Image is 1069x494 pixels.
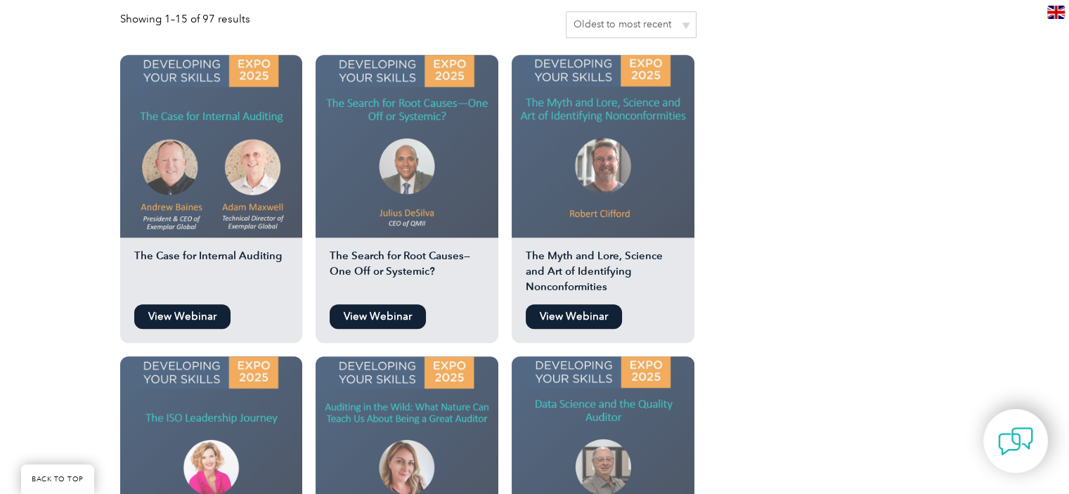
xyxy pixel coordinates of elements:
img: Julius DeSilva [316,55,498,238]
img: The Case for Internal Auditing [120,55,303,238]
h2: The Search for Root Causes—One Off or Systemic? [316,248,498,297]
a: The Myth and Lore, Science and Art of Identifying Nonconformities [512,55,694,297]
h2: The Case for Internal Auditing [120,248,303,297]
a: View Webinar [134,304,231,329]
img: contact-chat.png [998,424,1033,459]
select: Shop order [566,11,697,38]
p: Showing 1–15 of 97 results [120,11,250,27]
img: The Myth and Lore, Science and Art of Identifying Nonconformities [512,55,694,238]
a: View Webinar [526,304,622,329]
a: View Webinar [330,304,426,329]
a: The Search for Root Causes—One Off or Systemic? [316,55,498,297]
img: en [1047,6,1065,19]
a: The Case for Internal Auditing [120,55,303,297]
h2: The Myth and Lore, Science and Art of Identifying Nonconformities [512,248,694,297]
a: BACK TO TOP [21,464,94,494]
